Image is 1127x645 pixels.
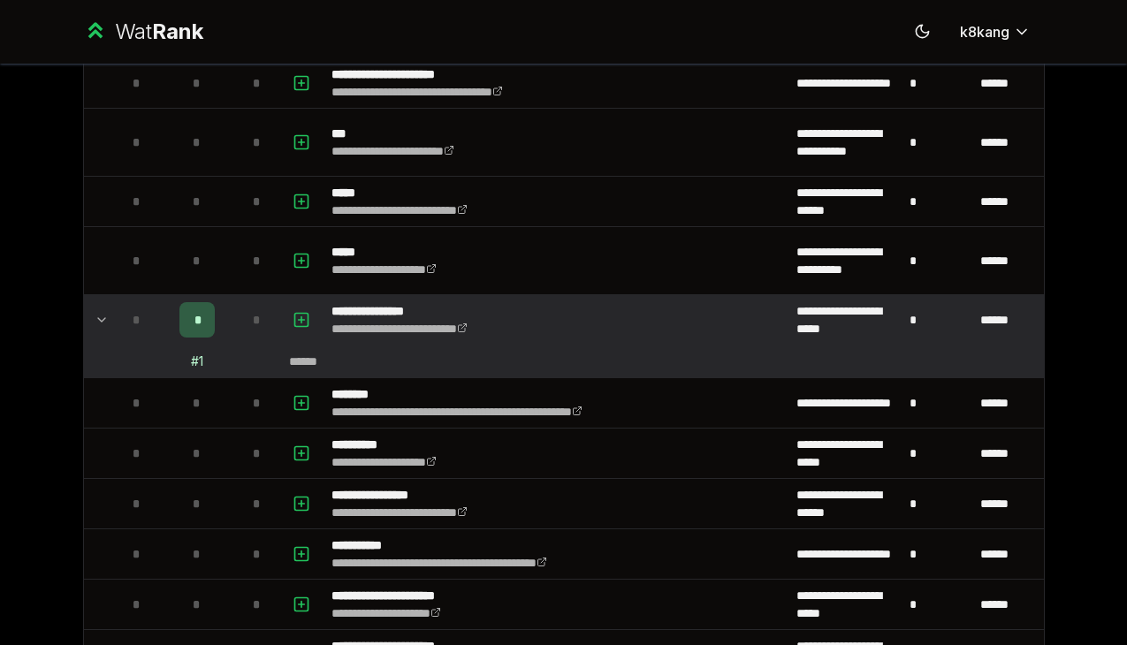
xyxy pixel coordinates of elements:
a: WatRank [83,18,204,46]
span: Rank [152,19,203,44]
span: k8kang [960,21,1009,42]
button: k8kang [946,16,1045,48]
div: Wat [115,18,203,46]
div: # 1 [191,353,203,370]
